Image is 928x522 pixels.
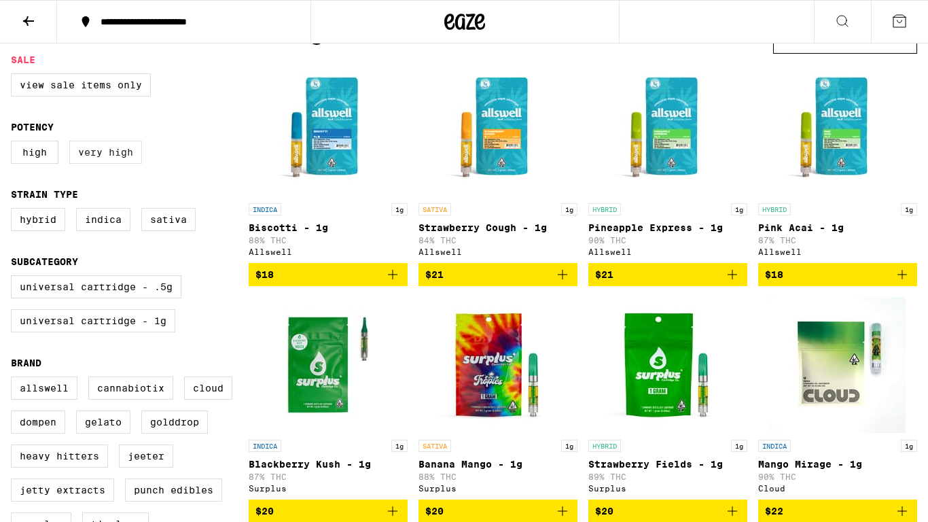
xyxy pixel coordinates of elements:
[88,377,173,400] label: Cannabiotix
[11,54,35,65] legend: Sale
[255,506,274,517] span: $20
[561,440,577,452] p: 1g
[430,297,566,433] img: Surplus - Banana Mango - 1g
[418,459,577,470] p: Banana Mango - 1g
[561,203,577,215] p: 1g
[758,297,917,500] a: Open page for Mango Mirage - 1g from Cloud
[249,459,408,470] p: Blackberry Kush - 1g
[901,440,917,452] p: 1g
[11,189,78,200] legend: Strain Type
[418,247,577,256] div: Allswell
[588,247,747,256] div: Allswell
[11,445,108,468] label: Heavy Hitters
[418,203,451,215] p: SATIVA
[11,141,58,164] label: High
[588,222,747,233] p: Pineapple Express - 1g
[588,236,747,245] p: 90% THC
[11,122,54,133] legend: Potency
[249,60,408,263] a: Open page for Biscotti - 1g from Allswell
[76,411,130,434] label: Gelato
[430,60,566,196] img: Allswell - Strawberry Cough - 1g
[758,60,917,263] a: Open page for Pink Acai - 1g from Allswell
[260,60,396,196] img: Allswell - Biscotti - 1g
[588,484,747,493] div: Surplus
[11,478,114,502] label: Jetty Extracts
[418,60,577,263] a: Open page for Strawberry Cough - 1g from Allswell
[141,411,208,434] label: GoldDrop
[765,506,783,517] span: $22
[588,60,747,263] a: Open page for Pineapple Express - 1g from Allswell
[119,445,173,468] label: Jeeter
[758,247,917,256] div: Allswell
[758,236,917,245] p: 87% THC
[731,440,747,452] p: 1g
[249,297,408,500] a: Open page for Blackberry Kush - 1g from Surplus
[76,208,130,231] label: Indica
[588,472,747,481] p: 89% THC
[600,297,736,433] img: Surplus - Strawberry Fields - 1g
[758,472,917,481] p: 90% THC
[770,60,906,196] img: Allswell - Pink Acai - 1g
[758,440,791,452] p: INDICA
[758,459,917,470] p: Mango Mirage - 1g
[249,472,408,481] p: 87% THC
[11,358,41,368] legend: Brand
[391,440,408,452] p: 1g
[731,203,747,215] p: 1g
[184,377,232,400] label: Cloud
[249,440,281,452] p: INDICA
[765,269,783,280] span: $18
[11,73,151,97] label: View Sale Items Only
[391,203,408,215] p: 1g
[249,484,408,493] div: Surplus
[418,263,577,286] button: Add to bag
[588,459,747,470] p: Strawberry Fields - 1g
[758,484,917,493] div: Cloud
[255,269,274,280] span: $18
[11,411,65,434] label: Dompen
[418,484,577,493] div: Surplus
[11,275,181,298] label: Universal Cartridge - .5g
[595,506,613,517] span: $20
[600,60,736,196] img: Allswell - Pineapple Express - 1g
[11,256,78,267] legend: Subcategory
[901,203,917,215] p: 1g
[588,440,621,452] p: HYBRID
[249,263,408,286] button: Add to bag
[11,377,77,400] label: Allswell
[69,141,142,164] label: Very High
[758,222,917,233] p: Pink Acai - 1g
[595,269,613,280] span: $21
[418,297,577,500] a: Open page for Banana Mango - 1g from Surplus
[588,263,747,286] button: Add to bag
[418,440,451,452] p: SATIVA
[8,10,98,20] span: Hi. Need any help?
[249,236,408,245] p: 88% THC
[11,208,65,231] label: Hybrid
[418,222,577,233] p: Strawberry Cough - 1g
[758,203,791,215] p: HYBRID
[260,297,396,433] img: Surplus - Blackberry Kush - 1g
[418,236,577,245] p: 84% THC
[418,472,577,481] p: 88% THC
[141,208,196,231] label: Sativa
[425,269,444,280] span: $21
[249,203,281,215] p: INDICA
[11,309,175,332] label: Universal Cartridge - 1g
[249,222,408,233] p: Biscotti - 1g
[770,297,906,433] img: Cloud - Mango Mirage - 1g
[125,478,222,502] label: Punch Edibles
[249,247,408,256] div: Allswell
[588,297,747,500] a: Open page for Strawberry Fields - 1g from Surplus
[588,203,621,215] p: HYBRID
[758,263,917,286] button: Add to bag
[425,506,444,517] span: $20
